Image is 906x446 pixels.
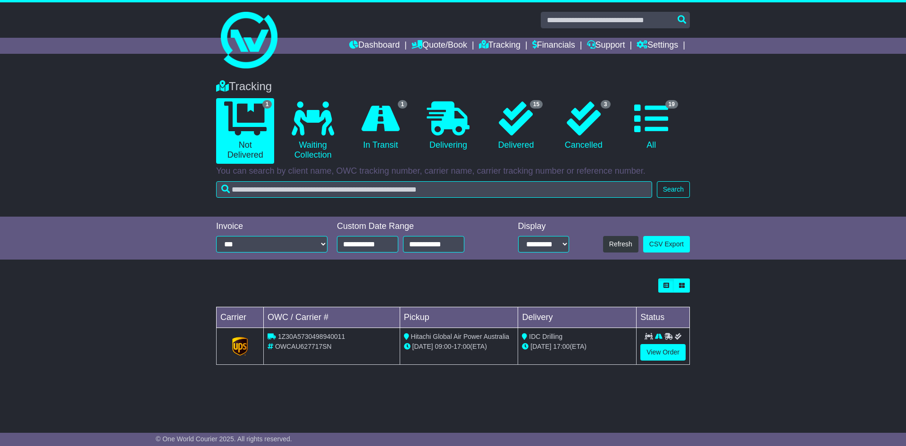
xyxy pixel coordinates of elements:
span: 3 [601,100,611,109]
div: Invoice [216,221,327,232]
a: Dashboard [349,38,400,54]
p: You can search by client name, OWC tracking number, carrier name, carrier tracking number or refe... [216,166,690,177]
td: Carrier [217,307,264,328]
span: OWCAU627717SN [275,343,332,350]
div: - (ETA) [404,342,514,352]
span: IDC Drilling [529,333,562,340]
div: Custom Date Range [337,221,488,232]
a: Settings [637,38,678,54]
a: 3 Cancelled [554,98,612,154]
a: Financials [532,38,575,54]
a: 15 Delivered [487,98,545,154]
span: Hitachi Global Air Power Australia [411,333,510,340]
span: 1 [262,100,272,109]
a: 1 In Transit [352,98,410,154]
span: 09:00 [435,343,452,350]
div: Display [518,221,569,232]
a: View Order [640,344,686,361]
span: 19 [665,100,678,109]
a: Quote/Book [411,38,467,54]
span: 17:00 [453,343,470,350]
span: 17:00 [553,343,570,350]
span: [DATE] [530,343,551,350]
div: (ETA) [522,342,632,352]
a: Tracking [479,38,520,54]
td: Pickup [400,307,518,328]
a: Support [587,38,625,54]
a: CSV Export [643,236,690,252]
div: Tracking [211,80,695,93]
span: © One World Courier 2025. All rights reserved. [156,435,292,443]
a: 1 Not Delivered [216,98,274,164]
span: 15 [530,100,543,109]
td: Status [637,307,690,328]
a: 19 All [622,98,680,154]
span: 1 [398,100,408,109]
button: Search [657,181,690,198]
a: Delivering [419,98,477,154]
button: Refresh [603,236,638,252]
td: Delivery [518,307,637,328]
span: 1Z30A5730498940011 [278,333,345,340]
a: Waiting Collection [284,98,342,164]
span: [DATE] [412,343,433,350]
td: OWC / Carrier # [264,307,400,328]
img: GetCarrierServiceLogo [232,337,248,356]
